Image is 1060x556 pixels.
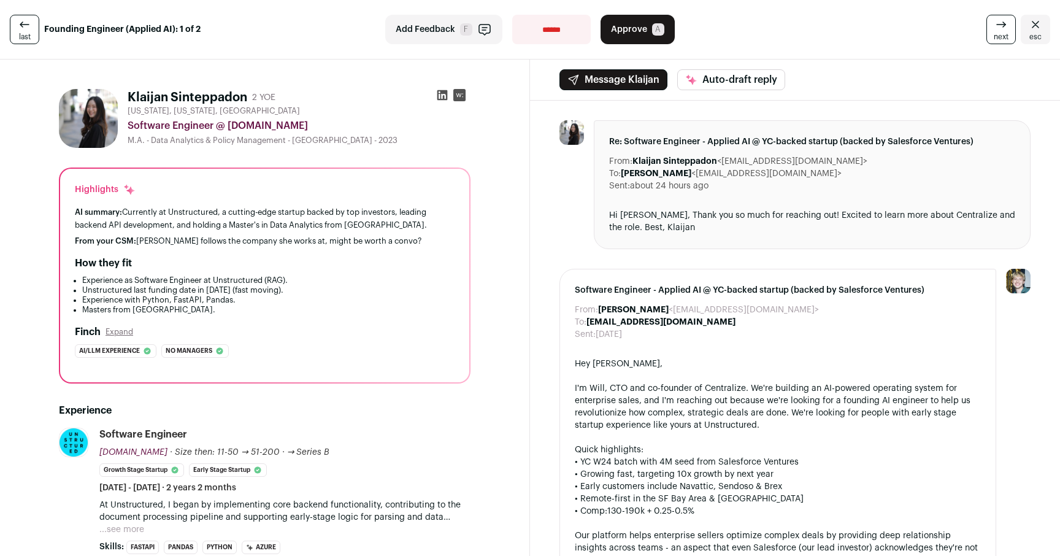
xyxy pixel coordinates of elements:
h2: How they fit [75,256,132,271]
span: Ai/llm experience [79,345,140,357]
span: last [19,32,31,42]
li: Azure [242,541,280,554]
b: Klaijan Sinteppadon [632,157,717,166]
span: esc [1029,32,1042,42]
strong: Founding Engineer (Applied AI): 1 of 2 [44,23,201,36]
li: Experience with Python, FastAPI, Pandas. [82,295,455,305]
span: [US_STATE], [US_STATE], [GEOGRAPHIC_DATA] [128,106,300,116]
div: I'm Will, CTO and co-founder of Centralize. We're building an AI-powered operating system for ent... [575,382,981,431]
button: ...see more [99,523,144,536]
img: adfa1fb5e669c43b8bfad9d3681dd0f96932f1f1c226d7ba82cf0750561ec55d [559,120,584,145]
button: Expand [106,327,133,337]
div: 2 YOE [252,91,275,104]
img: a279d842a8140109971ca55d568663b0cf860f15e36a7b3ad6dcac30daea5b81.jpg [60,428,88,457]
h1: Klaijan Sinteppadon [128,89,247,106]
button: Approve A [601,15,675,44]
dt: Sent: [609,180,630,192]
div: Software Engineer [99,428,187,441]
h2: Finch [75,325,101,339]
div: • YC W24 batch with 4M seed from Salesforce Ventures [575,456,981,468]
dd: [DATE] [596,328,622,341]
span: From your CSM: [75,237,136,245]
dt: From: [609,155,632,168]
div: Quick highlights: [575,444,981,456]
button: Auto-draft reply [677,69,785,90]
div: • Growing fast, targeting 10x growth by next year [575,468,981,481]
div: Software Engineer @ [DOMAIN_NAME] [128,118,470,133]
b: [PERSON_NAME] [598,306,669,314]
li: Unstructured last funding date in [DATE] (fast moving). [82,285,455,295]
button: Message Klaijan [559,69,667,90]
span: · Size then: 11-50 → 51-200 [170,448,280,457]
div: • Early customers include Navattic, Sendoso & Brex [575,481,981,493]
dt: From: [575,304,598,316]
li: Growth Stage Startup [99,463,184,477]
dd: about 24 hours ago [630,180,709,192]
span: Re: Software Engineer - Applied AI @ YC-backed startup (backed by Salesforce Ventures) [609,136,1015,148]
span: next [994,32,1008,42]
dt: Sent: [575,328,596,341]
b: [EMAIL_ADDRESS][DOMAIN_NAME] [586,318,735,326]
span: No managers [166,345,212,357]
div: Hey [PERSON_NAME], [575,358,981,370]
div: Hi [PERSON_NAME], Thank you so much for reaching out! Excited to learn more about Centralize and ... [609,209,1015,234]
li: Early Stage Startup [189,463,267,477]
span: F [460,23,472,36]
div: Currently at Unstructured, a cutting-edge startup backed by top investors, leading backend API de... [75,206,455,231]
dt: To: [609,168,621,180]
span: A [652,23,664,36]
li: Python [202,541,237,554]
img: 6494470-medium_jpg [1006,269,1031,293]
b: [PERSON_NAME] [621,169,691,178]
span: Software Engineer - Applied AI @ YC-backed startup (backed by Salesforce Ventures) [575,284,981,296]
span: • Remote-first in the SF Bay Area & [GEOGRAPHIC_DATA] [575,495,804,503]
a: last [10,15,39,44]
span: • Comp: [575,507,607,515]
span: [DOMAIN_NAME] [99,448,167,457]
dd: <[EMAIL_ADDRESS][DOMAIN_NAME]> [632,155,867,168]
span: · [282,446,285,458]
div: M.A. - Data Analytics & Policy Management - [GEOGRAPHIC_DATA] - 2023 [128,136,470,145]
div: 130-190k + 0.25-0.5% [575,505,981,517]
span: → Series B [287,448,330,457]
span: Add Feedback [396,23,455,36]
dd: <[EMAIL_ADDRESS][DOMAIN_NAME]> [621,168,842,180]
p: At Unstructured, I began by implementing core backend functionality, contributing to the document... [99,499,470,523]
span: Approve [611,23,647,36]
dd: <[EMAIL_ADDRESS][DOMAIN_NAME]> [598,304,819,316]
dt: To: [575,316,586,328]
div: [PERSON_NAME] follows the company she works at, might be worth a convo? [75,236,455,246]
span: Skills: [99,541,124,553]
span: [DATE] - [DATE] · 2 years 2 months [99,482,236,494]
li: FastAPI [126,541,159,554]
button: Add Feedback F [385,15,502,44]
a: Close [1021,15,1050,44]
span: AI summary: [75,208,122,216]
a: next [986,15,1016,44]
li: Experience as Software Engineer at Unstructured (RAG). [82,276,455,285]
h2: Experience [59,403,470,418]
img: adfa1fb5e669c43b8bfad9d3681dd0f96932f1f1c226d7ba82cf0750561ec55d [59,89,118,148]
div: Highlights [75,183,136,196]
li: Masters from [GEOGRAPHIC_DATA]. [82,305,455,315]
li: Pandas [164,541,198,554]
